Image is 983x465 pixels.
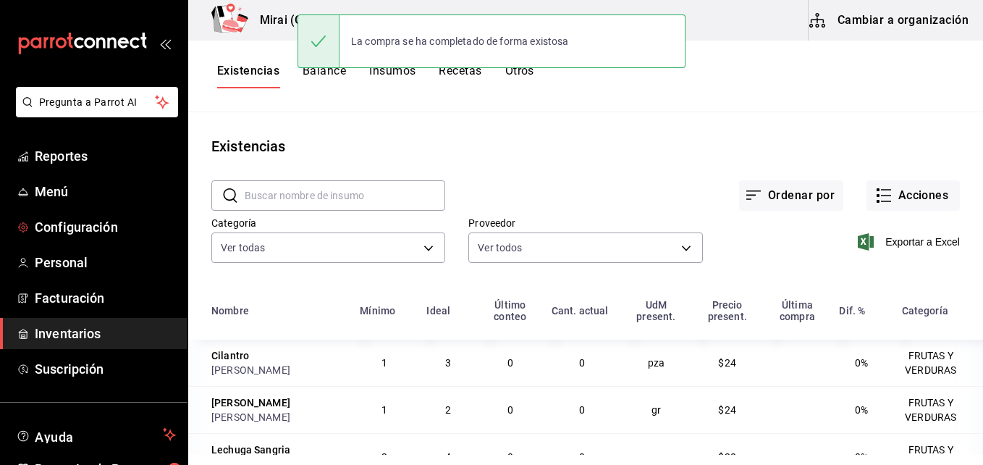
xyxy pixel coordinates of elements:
div: Cant. actual [552,305,609,317]
span: Facturación [35,288,176,308]
input: Buscar nombre de insumo [245,181,445,210]
div: Último conteo [486,299,534,322]
button: Balance [303,64,346,88]
h3: Mirai (COAH) [248,12,331,29]
span: 3 [445,357,451,369]
td: gr [622,386,691,433]
label: Categoría [211,218,445,228]
div: Existencias [211,135,285,157]
span: Ayuda [35,426,157,443]
div: Última compra [772,299,822,322]
button: Insumos [369,64,415,88]
span: Ver todos [478,240,522,255]
span: Suscripción [35,359,176,379]
span: Reportes [35,146,176,166]
span: 1 [381,357,387,369]
span: 0 [579,404,585,416]
button: Pregunta a Parrot AI [16,87,178,117]
button: Otros [505,64,534,88]
button: Acciones [866,180,960,211]
div: La compra se ha completado de forma existosa [339,25,581,57]
span: $28 [718,451,735,463]
button: open_drawer_menu [159,38,171,49]
span: 0% [855,404,868,416]
div: Dif. % [839,305,865,317]
span: 1 [381,404,387,416]
span: 0% [855,451,868,463]
button: Existencias [217,64,279,88]
button: Exportar a Excel [861,233,960,251]
span: Menú [35,182,176,201]
span: $24 [718,404,735,416]
span: $24 [718,357,735,369]
span: 0 [579,357,585,369]
td: FRUTAS Y VERDURAS [893,340,983,386]
label: Proveedor [468,218,702,228]
span: Configuración [35,217,176,237]
div: [PERSON_NAME] [211,395,290,410]
div: navigation tabs [217,64,534,88]
span: Inventarios [35,324,176,343]
div: Ideal [426,305,450,317]
div: Precio present. [699,299,755,322]
div: Nombre [211,305,249,317]
span: 2 [381,451,387,463]
span: 0% [855,357,868,369]
div: UdM present. [630,299,682,322]
div: Categoría [902,305,948,317]
span: 0 [579,451,585,463]
div: Mínimo [360,305,395,317]
span: Pregunta a Parrot AI [39,95,156,110]
span: 0 [507,404,513,416]
span: 2 [445,404,451,416]
span: 0 [507,451,513,463]
span: Personal [35,253,176,272]
div: [PERSON_NAME] [211,363,342,377]
div: [PERSON_NAME] [211,410,342,424]
span: 4 [445,451,451,463]
button: Ordenar por [739,180,843,211]
span: 0 [507,357,513,369]
a: Pregunta a Parrot AI [10,105,178,120]
div: Cilantro [211,348,249,363]
div: Lechuga Sangria [211,443,290,457]
td: pza [622,340,691,386]
button: Recetas [439,64,481,88]
td: FRUTAS Y VERDURAS [893,386,983,433]
span: Ver todas [221,240,265,255]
